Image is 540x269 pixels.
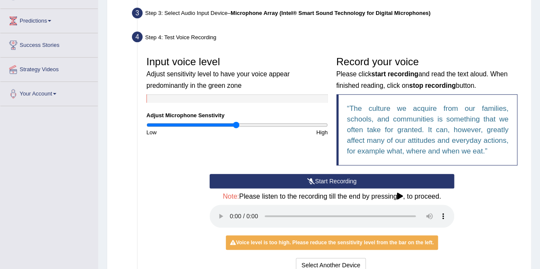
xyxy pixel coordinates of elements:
[142,128,237,136] div: Low
[146,56,328,90] h3: Input voice level
[347,104,509,155] q: The culture we acquire from our families, schools, and communities is something that we often tak...
[228,10,430,16] span: –
[146,111,225,119] label: Adjust Microphone Senstivity
[128,29,527,48] div: Step 4: Test Voice Recording
[231,10,430,16] b: Microphone Array (Intel® Smart Sound Technology for Digital Microphones)
[210,174,454,188] button: Start Recording
[223,193,239,200] span: Note:
[0,9,98,30] a: Predictions
[336,70,508,89] small: Please click and read the text aloud. When finished reading, click on button.
[409,82,455,89] b: stop recording
[0,82,98,103] a: Your Account
[226,235,438,250] div: Voice level is too high. Please reduce the sensitivity level from the bar on the left.
[371,70,418,78] b: start recording
[210,193,454,200] h4: Please listen to the recording till the end by pressing , to proceed.
[0,33,98,55] a: Success Stories
[146,70,289,89] small: Adjust sensitivity level to have your voice appear predominantly in the green zone
[336,56,518,90] h3: Record your voice
[237,128,332,136] div: High
[0,58,98,79] a: Strategy Videos
[128,5,527,24] div: Step 3: Select Audio Input Device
